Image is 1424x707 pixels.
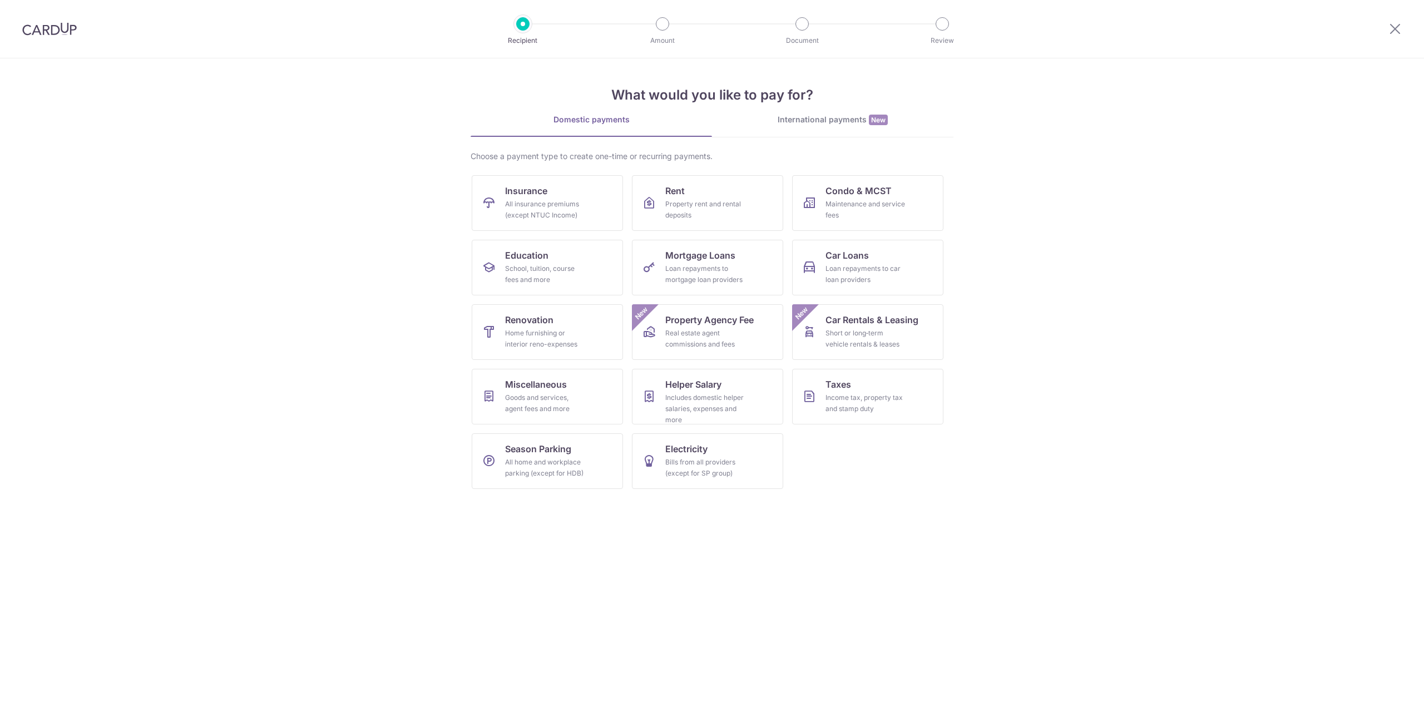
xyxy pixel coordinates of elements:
div: Maintenance and service fees [825,199,906,221]
span: Taxes [825,378,851,391]
span: Insurance [505,184,547,197]
div: School, tuition, course fees and more [505,263,585,285]
span: Mortgage Loans [665,249,735,262]
div: Domestic payments [471,114,712,125]
div: Property rent and rental deposits [665,199,745,221]
span: Rent [665,184,685,197]
div: All home and workplace parking (except for HDB) [505,457,585,479]
div: Real estate agent commissions and fees [665,328,745,350]
a: RenovationHome furnishing or interior reno-expenses [472,304,623,360]
h4: What would you like to pay for? [471,85,953,105]
a: ElectricityBills from all providers (except for SP group) [632,433,783,489]
div: Choose a payment type to create one-time or recurring payments. [471,151,953,162]
span: New [869,115,888,125]
div: All insurance premiums (except NTUC Income) [505,199,585,221]
a: RentProperty rent and rental deposits [632,175,783,231]
span: Car Loans [825,249,869,262]
a: Property Agency FeeReal estate agent commissions and feesNew [632,304,783,360]
a: Season ParkingAll home and workplace parking (except for HDB) [472,433,623,489]
a: TaxesIncome tax, property tax and stamp duty [792,369,943,424]
span: Renovation [505,313,553,327]
img: CardUp [22,22,77,36]
div: Includes domestic helper salaries, expenses and more [665,392,745,426]
span: New [632,304,651,323]
a: Car Rentals & LeasingShort or long‑term vehicle rentals & leasesNew [792,304,943,360]
span: Car Rentals & Leasing [825,313,918,327]
span: Condo & MCST [825,184,892,197]
div: Loan repayments to mortgage loan providers [665,263,745,285]
div: Goods and services, agent fees and more [505,392,585,414]
p: Document [761,35,843,46]
div: Income tax, property tax and stamp duty [825,392,906,414]
a: InsuranceAll insurance premiums (except NTUC Income) [472,175,623,231]
span: Miscellaneous [505,378,567,391]
div: Home furnishing or interior reno-expenses [505,328,585,350]
span: New [793,304,811,323]
p: Review [901,35,983,46]
span: Property Agency Fee [665,313,754,327]
a: Condo & MCSTMaintenance and service fees [792,175,943,231]
span: Season Parking [505,442,571,456]
div: International payments [712,114,953,126]
a: Helper SalaryIncludes domestic helper salaries, expenses and more [632,369,783,424]
a: MiscellaneousGoods and services, agent fees and more [472,369,623,424]
span: Helper Salary [665,378,721,391]
p: Recipient [482,35,564,46]
span: Electricity [665,442,708,456]
span: Education [505,249,548,262]
div: Short or long‑term vehicle rentals & leases [825,328,906,350]
div: Bills from all providers (except for SP group) [665,457,745,479]
p: Amount [621,35,704,46]
div: Loan repayments to car loan providers [825,263,906,285]
a: Mortgage LoansLoan repayments to mortgage loan providers [632,240,783,295]
a: EducationSchool, tuition, course fees and more [472,240,623,295]
a: Car LoansLoan repayments to car loan providers [792,240,943,295]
